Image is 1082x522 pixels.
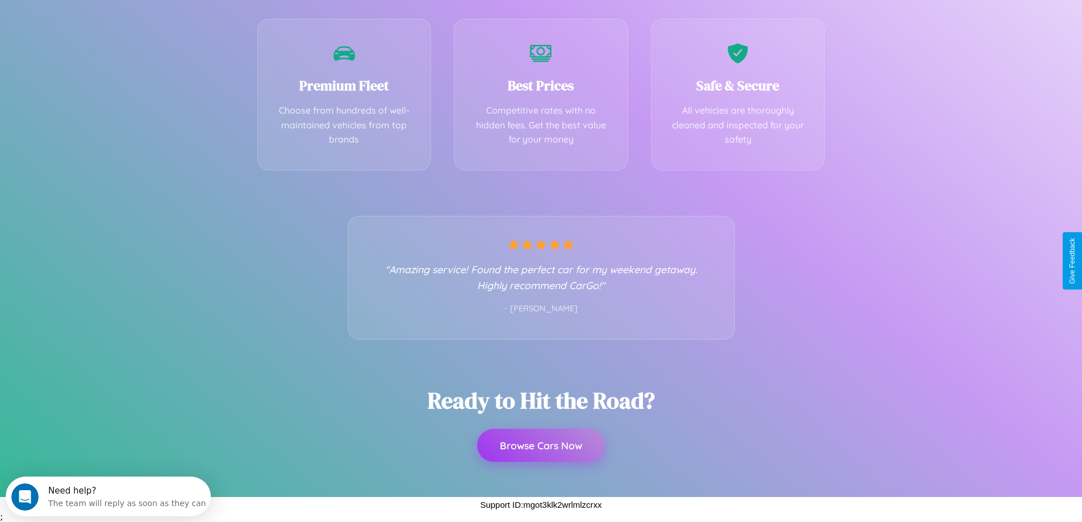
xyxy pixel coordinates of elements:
[428,385,655,416] h2: Ready to Hit the Road?
[275,76,414,95] h3: Premium Fleet
[371,302,712,316] p: - [PERSON_NAME]
[477,429,605,462] button: Browse Cars Now
[43,19,200,31] div: The team will reply as soon as they can
[11,483,39,511] iframe: Intercom live chat
[43,10,200,19] div: Need help?
[480,497,601,512] p: Support ID: mgot3klk2wrlmlzcrxx
[471,76,611,95] h3: Best Prices
[1068,238,1076,284] div: Give Feedback
[669,103,808,147] p: All vehicles are thoroughly cleaned and inspected for your safety
[669,76,808,95] h3: Safe & Secure
[275,103,414,147] p: Choose from hundreds of well-maintained vehicles from top brands
[371,261,712,293] p: "Amazing service! Found the perfect car for my weekend getaway. Highly recommend CarGo!"
[6,477,211,516] iframe: Intercom live chat discovery launcher
[471,103,611,147] p: Competitive rates with no hidden fees. Get the best value for your money
[5,5,211,36] div: Open Intercom Messenger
